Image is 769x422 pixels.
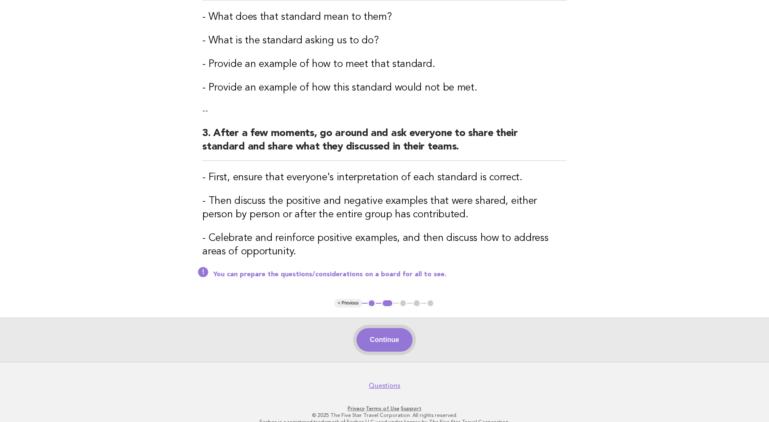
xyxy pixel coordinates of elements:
h3: - Provide an example of how this standard would not be met. [202,81,567,95]
p: © 2025 The Five Star Travel Corporation. All rights reserved. [127,412,643,419]
button: 1 [367,299,376,307]
button: 2 [381,299,394,307]
h2: 3. After a few moments, go around and ask everyone to share their standard and share what they di... [202,127,567,161]
p: -- [202,105,567,117]
a: Support [401,406,421,411]
p: You can prepare the questions/considerations on a board for all to see. [213,270,567,279]
h3: - What does that standard mean to them? [202,11,567,24]
h3: - Celebrate and reinforce positive examples, and then discuss how to address areas of opportunity. [202,232,567,259]
h3: - Provide an example of how to meet that standard. [202,58,567,71]
a: Questions [369,382,400,390]
button: Continue [356,328,413,352]
a: Terms of Use [366,406,399,411]
h3: - What is the standard asking us to do? [202,34,567,48]
button: < Previous [335,299,362,307]
h3: - First, ensure that everyone's interpretation of each standard is correct. [202,171,567,184]
p: · · [127,405,643,412]
h3: - Then discuss the positive and negative examples that were shared, either person by person or af... [202,195,567,222]
a: Privacy [348,406,364,411]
